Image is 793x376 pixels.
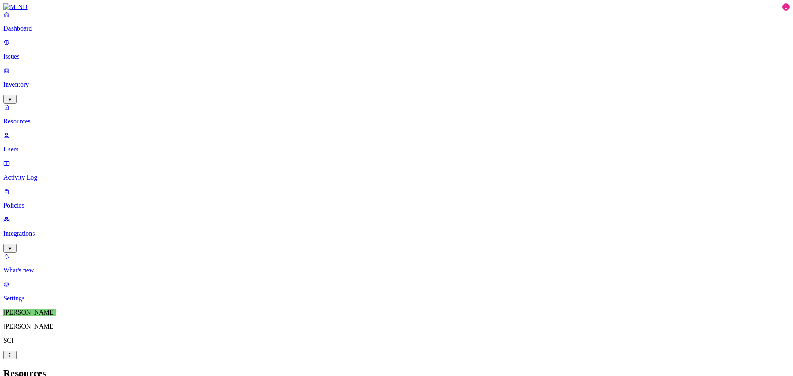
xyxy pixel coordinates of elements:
a: Resources [3,104,790,125]
a: Integrations [3,216,790,251]
p: Policies [3,202,790,209]
a: Policies [3,188,790,209]
p: Integrations [3,230,790,237]
p: Inventory [3,81,790,88]
a: Settings [3,281,790,302]
a: Dashboard [3,11,790,32]
a: What's new [3,253,790,274]
a: Activity Log [3,160,790,181]
span: [PERSON_NAME] [3,309,56,316]
p: Users [3,146,790,153]
a: Issues [3,39,790,60]
p: Resources [3,118,790,125]
p: SCI [3,337,790,344]
a: MIND [3,3,790,11]
p: Issues [3,53,790,60]
p: What's new [3,267,790,274]
a: Users [3,132,790,153]
a: Inventory [3,67,790,102]
p: [PERSON_NAME] [3,323,790,330]
p: Settings [3,295,790,302]
img: MIND [3,3,28,11]
p: Activity Log [3,174,790,181]
p: Dashboard [3,25,790,32]
div: 1 [782,3,790,11]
